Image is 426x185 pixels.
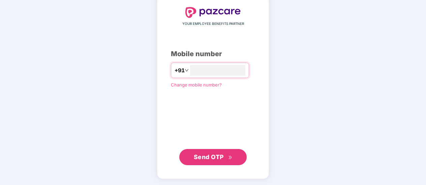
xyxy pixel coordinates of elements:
[179,149,247,165] button: Send OTPdouble-right
[228,155,233,160] span: double-right
[182,21,244,27] span: YOUR EMPLOYEE BENEFITS PARTNER
[171,49,255,59] div: Mobile number
[175,66,185,75] span: +91
[185,68,189,72] span: down
[194,153,224,160] span: Send OTP
[171,82,222,87] a: Change mobile number?
[185,7,241,18] img: logo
